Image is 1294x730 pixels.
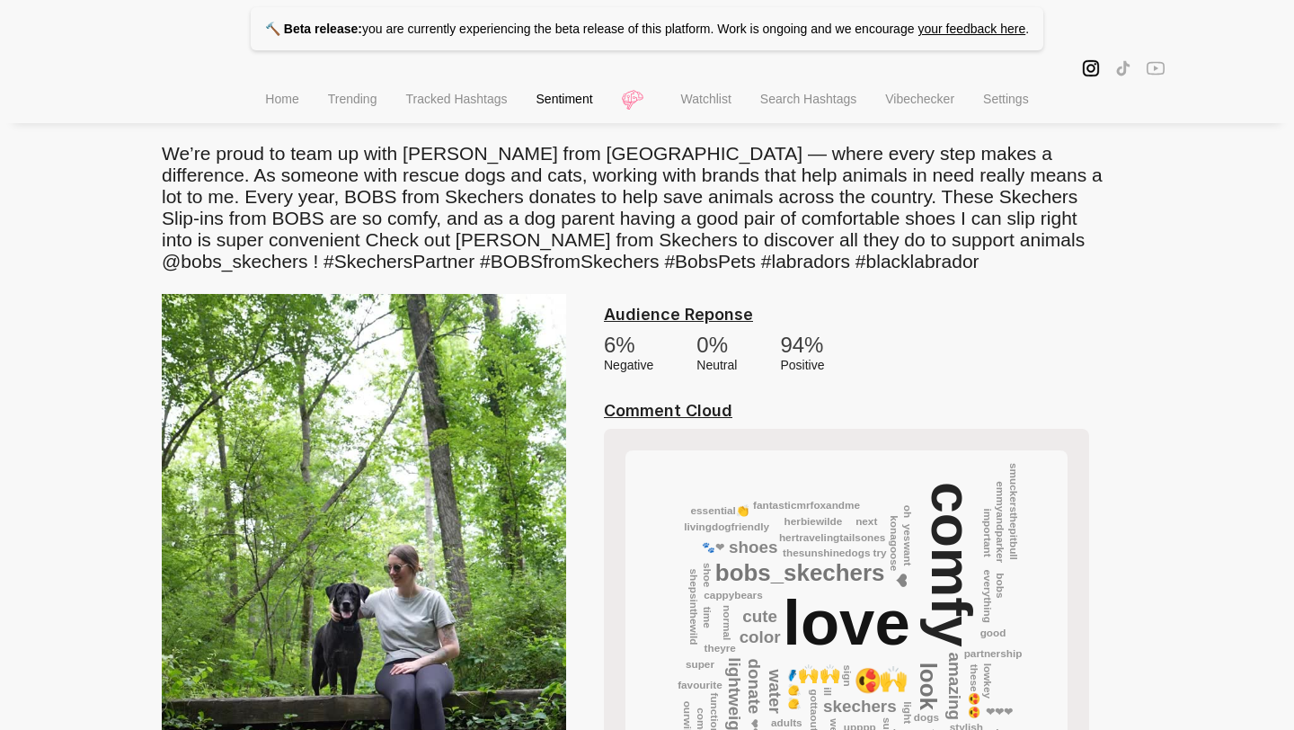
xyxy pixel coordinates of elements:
[604,401,732,420] u: Comment Cloud
[696,358,737,372] div: neutral
[902,541,914,566] text: want
[753,499,860,511] text: fantasticmrfoxandme
[704,589,763,601] text: cappybears
[842,664,854,686] text: sign
[873,547,887,558] text: try
[983,92,1029,106] span: Settings
[822,687,834,696] text: ill
[917,22,1025,36] a: your feedback here
[902,524,914,542] text: yes
[696,333,737,358] div: 0 %
[771,717,802,728] text: adults
[964,647,1023,659] text: partnership
[604,358,653,372] div: negative
[162,143,1103,272] h2: We’re proud to team up with [PERSON_NAME] from [GEOGRAPHIC_DATA] — where every step makes a diffe...
[604,333,653,358] div: 6 %
[760,92,856,106] span: Search Hashtags
[982,508,994,556] text: important
[788,683,801,710] text: 👏👏
[879,665,908,693] text: 🙌
[861,531,886,543] text: ones
[604,305,753,324] u: Audience Reponse
[914,711,940,723] text: dogs
[783,547,871,558] text: thesunshinedogs
[902,505,914,518] text: oh
[986,706,1013,717] text: ❤❤❤
[916,663,941,711] text: look
[788,669,801,682] text: 👟
[729,538,777,556] text: shoes
[678,679,722,690] text: favourite
[742,607,777,626] text: cute
[702,541,724,554] text: 🐾❤
[902,701,914,724] text: light
[722,605,733,640] text: normal
[405,92,507,106] span: Tracked Hashtags
[798,663,841,684] text: 🙌🙌
[780,333,824,358] div: 94 %
[779,531,861,543] text: hertravelingtails
[681,92,731,106] span: Watchlist
[328,92,377,106] span: Trending
[265,92,298,106] span: Home
[995,481,1006,563] text: emmyandparker
[705,642,737,654] text: theyre
[885,92,954,106] span: Vibechecker
[745,658,764,714] text: donate
[265,22,362,36] strong: 🔨 Beta release:
[945,653,964,720] text: amazing
[920,482,982,647] text: comfy
[980,626,1006,637] text: good
[702,563,713,588] text: shoe
[715,560,885,585] text: bobs_skechers
[1008,463,1020,560] text: smuckersthepitbull
[536,92,593,106] span: Sentiment
[891,574,910,588] text: ❤
[780,358,824,372] div: positive
[809,690,820,716] text: gotta
[982,569,994,623] text: everything
[684,521,769,532] text: livingdogfriendly
[783,587,909,658] text: love
[889,515,900,572] text: konagoose
[855,515,877,527] text: next
[784,515,843,527] text: herbiewilde
[765,669,784,715] text: water
[688,568,700,645] text: shepsinthewild
[854,666,882,696] text: 😍
[251,7,1043,50] p: you are currently experiencing the beta release of this platform. Work is ongoing and we encourage .
[686,658,714,670] text: super
[740,628,782,646] text: color
[1082,58,1100,78] span: instagram
[968,664,980,719] text: these😍😍
[702,607,713,629] text: time
[1147,58,1165,78] span: youtube
[691,504,749,517] text: essential👏
[823,697,897,716] text: skechers
[982,663,994,699] text: lowkey
[995,573,1006,599] text: bobs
